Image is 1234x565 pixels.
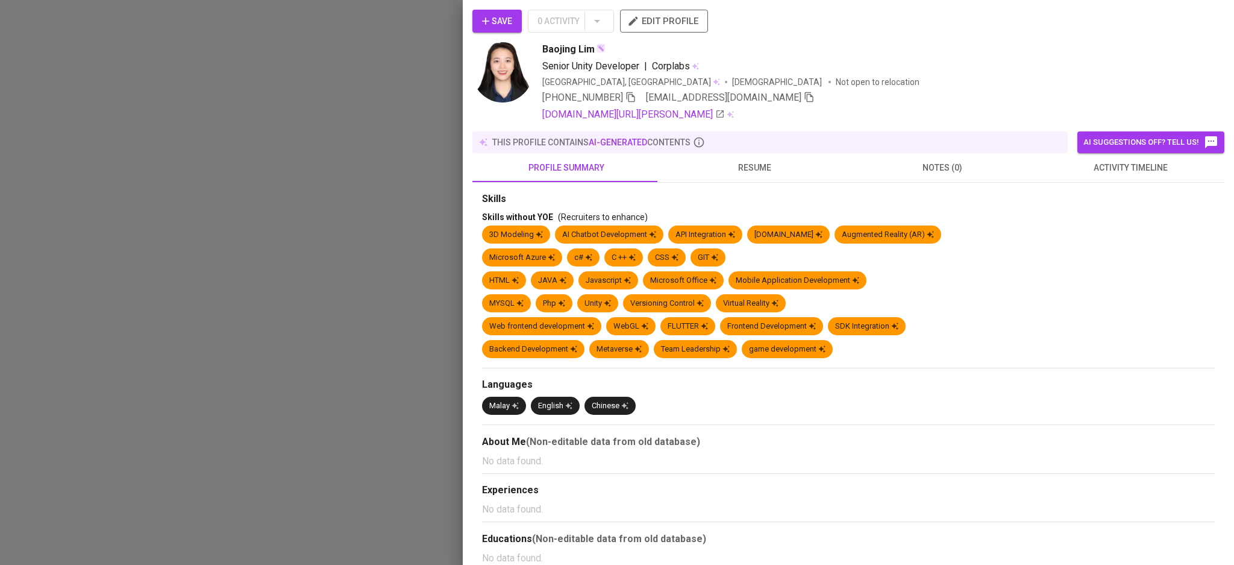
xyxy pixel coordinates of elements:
[652,60,690,72] span: Corplabs
[1083,135,1218,150] span: AI suggestions off? Tell us!
[749,344,825,355] div: game development
[482,212,553,222] span: Skills without YOE
[482,378,1215,392] div: Languages
[532,533,706,544] b: (Non-editable data from old database)
[650,275,716,286] div: Microsoft Office
[736,275,859,286] div: Mobile Application Development
[472,42,533,103] img: 711efeebdac21e2e5e23c4132a42eafa.jpg
[489,275,519,286] div: HTML
[620,10,708,33] button: edit profile
[489,229,543,241] div: 3D Modeling
[630,298,704,309] div: Versioning Control
[543,298,565,309] div: Php
[480,160,653,175] span: profile summary
[727,321,816,332] div: Frontend Development
[596,43,606,53] img: magic_wand.svg
[723,298,778,309] div: Virtual Reality
[482,454,1215,469] p: No data found.
[655,252,678,264] div: CSS
[482,484,1215,497] div: Experiences
[542,107,725,122] a: [DOMAIN_NAME][URL][PERSON_NAME]
[542,76,720,88] div: [GEOGRAPHIC_DATA], [GEOGRAPHIC_DATA]
[489,298,524,309] div: MYSQL
[542,60,639,72] span: Senior Unity Developer
[612,252,636,264] div: C ++
[613,321,648,332] div: WebGL
[836,76,919,88] p: Not open to relocation
[574,252,592,264] div: c#
[842,229,934,241] div: Augmented Reality (AR)
[732,76,824,88] span: [DEMOGRAPHIC_DATA]
[482,435,1215,449] div: About Me
[754,229,822,241] div: [DOMAIN_NAME]
[646,92,801,103] span: [EMAIL_ADDRESS][DOMAIN_NAME]
[492,136,691,148] p: this profile contains contents
[562,229,656,241] div: AI Chatbot Development
[489,344,577,355] div: Backend Development
[489,321,594,332] div: Web frontend development
[482,192,1215,206] div: Skills
[586,275,631,286] div: Javascript
[482,502,1215,517] p: No data found.
[489,252,555,264] div: Microsoft Azure
[482,14,512,29] span: Save
[472,10,522,33] button: Save
[542,42,595,57] span: Baojing Lim
[835,321,898,332] div: SDK Integration
[489,400,519,412] div: Malay
[620,16,708,25] a: edit profile
[526,436,700,447] b: (Non-editable data from old database)
[558,212,648,222] span: (Recruiters to enhance)
[538,400,572,412] div: English
[856,160,1029,175] span: notes (0)
[589,137,647,147] span: AI-generated
[592,400,628,412] div: Chinese
[538,275,566,286] div: JAVA
[542,92,623,103] span: [PHONE_NUMBER]
[661,344,730,355] div: Team Leadership
[668,160,841,175] span: resume
[597,344,642,355] div: Metaverse
[675,229,735,241] div: API Integration
[644,59,647,74] span: |
[668,321,708,332] div: FLUTTER
[1044,160,1217,175] span: activity timeline
[584,298,611,309] div: Unity
[1077,131,1224,153] button: AI suggestions off? Tell us!
[698,252,718,264] div: GIT
[630,13,698,29] span: edit profile
[482,532,1215,546] div: Educations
